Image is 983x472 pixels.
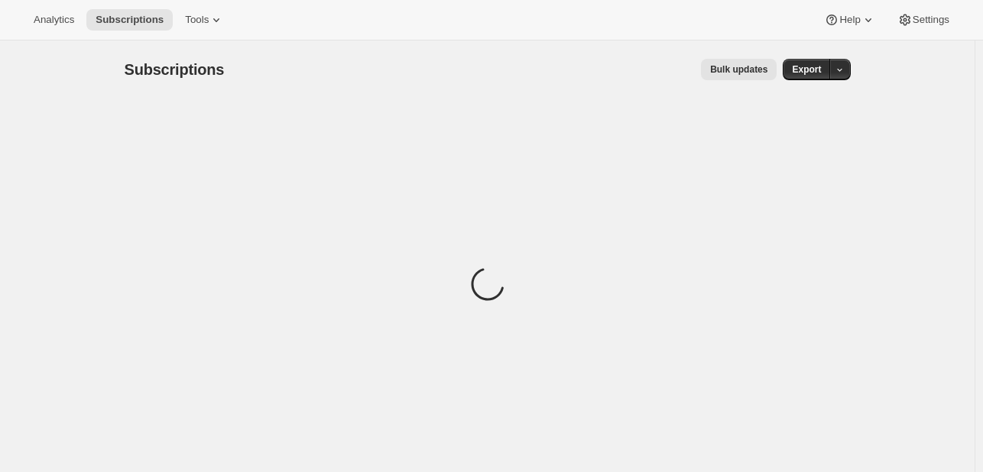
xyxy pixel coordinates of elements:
[176,9,233,31] button: Tools
[792,63,821,76] span: Export
[710,63,767,76] span: Bulk updates
[96,14,164,26] span: Subscriptions
[125,61,225,78] span: Subscriptions
[701,59,777,80] button: Bulk updates
[888,9,959,31] button: Settings
[24,9,83,31] button: Analytics
[185,14,209,26] span: Tools
[839,14,860,26] span: Help
[815,9,884,31] button: Help
[86,9,173,31] button: Subscriptions
[783,59,830,80] button: Export
[34,14,74,26] span: Analytics
[913,14,949,26] span: Settings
